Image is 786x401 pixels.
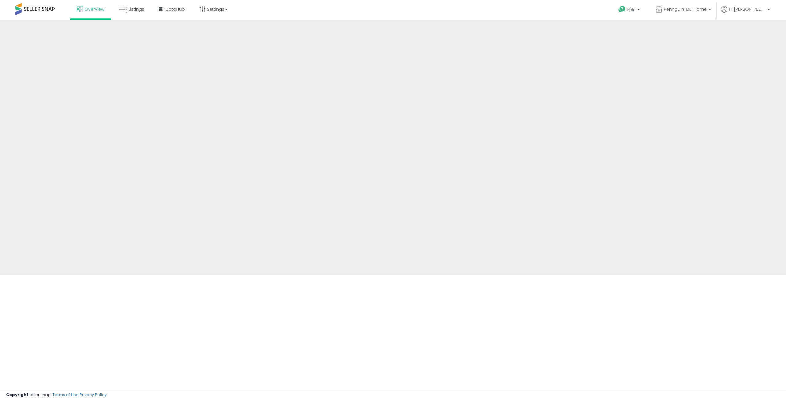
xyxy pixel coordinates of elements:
[128,6,144,12] span: Listings
[84,6,104,12] span: Overview
[165,6,185,12] span: DataHub
[613,1,646,20] a: Help
[627,7,636,12] span: Help
[618,6,626,13] i: Get Help
[664,6,707,12] span: Pennguin-DE-Home
[729,6,766,12] span: Hi [PERSON_NAME]
[721,6,770,20] a: Hi [PERSON_NAME]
